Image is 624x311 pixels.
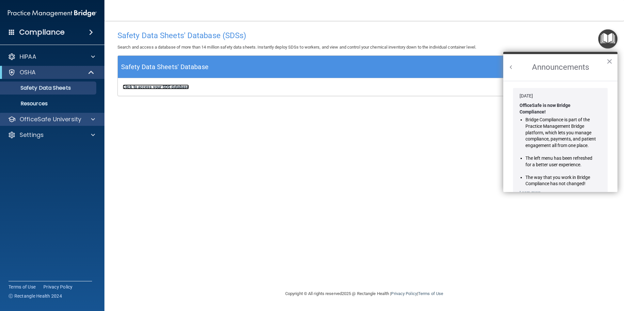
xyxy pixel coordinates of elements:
div: Copyright © All rights reserved 2025 @ Rectangle Health | | [245,283,483,304]
h4: Compliance [19,28,65,37]
button: Close [606,56,613,67]
div: Resource Center [503,52,617,192]
button: Open Resource Center [598,29,617,49]
button: Back to Resource Center Home [508,64,514,70]
li: The way that you work in Bridge Compliance has not changed! [525,174,596,187]
p: Settings [20,131,44,139]
strong: OfficeSafe is now Bridge Compliance! [520,103,571,114]
p: OfficeSafe University [20,115,81,123]
a: HIPAA [8,53,95,61]
a: Terms of Use [8,284,36,290]
h5: Safety Data Sheets' Database [121,61,209,73]
a: Privacy Policy [391,291,417,296]
p: Search and access a database of more than 14 million safety data sheets. Instantly deploy SDSs to... [117,43,611,51]
p: Resources [4,100,93,107]
span: Ⓒ Rectangle Health 2024 [8,293,62,299]
a: Privacy Policy [43,284,73,290]
li: The left menu has been refreshed for a better user experience. [525,155,596,168]
h2: Announcements [503,54,617,81]
a: Settings [8,131,95,139]
div: [DATE] [520,93,601,99]
h4: Safety Data Sheets' Database (SDSs) [117,31,611,40]
a: Terms of Use [418,291,443,296]
li: Bridge Compliance is part of the Practice Management Bridge platform, which lets you manage compl... [525,117,596,149]
p: OSHA [20,68,36,76]
a: Learn more › [520,190,543,195]
a: OSHA [8,68,95,76]
a: Click to access your SDS database [123,84,189,89]
a: OfficeSafe University [8,115,95,123]
p: Safety Data Sheets [4,85,93,91]
img: PMB logo [8,7,97,20]
p: HIPAA [20,53,36,61]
